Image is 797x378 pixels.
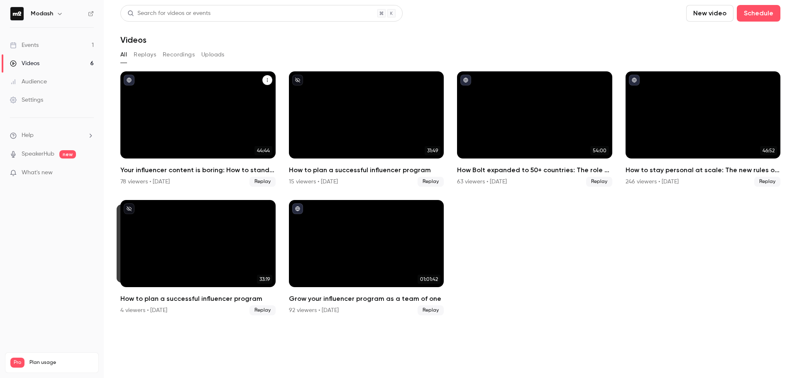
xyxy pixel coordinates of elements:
span: 44:44 [254,146,272,155]
button: Uploads [201,48,225,61]
span: 01:01:42 [418,275,440,284]
button: published [124,75,134,85]
button: Schedule [737,5,780,22]
button: published [460,75,471,85]
div: Search for videos or events [127,9,210,18]
div: Events [10,41,39,49]
h2: How to stay personal at scale: The new rules of influencer communication [626,165,781,175]
span: Pro [10,358,24,368]
h2: Grow your influencer program as a team of one [289,294,444,304]
div: Settings [10,96,43,104]
h1: Videos [120,35,147,45]
span: Plan usage [29,359,93,366]
button: published [629,75,640,85]
span: new [59,150,76,159]
li: help-dropdown-opener [10,131,94,140]
a: SpeakerHub [22,150,54,159]
span: 31:49 [425,146,440,155]
button: published [292,203,303,214]
h2: How to plan a successful influencer program [120,294,276,304]
li: Your influencer content is boring: How to stand out this Black Friday [120,71,276,187]
span: What's new [22,168,53,177]
li: How to plan a successful influencer program [289,71,444,187]
h2: Your influencer content is boring: How to stand out this [DATE][DATE] [120,165,276,175]
a: 54:00How Bolt expanded to 50+ countries: The role of influencer marketing63 viewers • [DATE]Replay [457,71,612,187]
li: Grow your influencer program as a team of one [289,200,444,315]
div: 4 viewers • [DATE] [120,306,167,315]
span: Replay [418,177,444,187]
a: 01:01:42Grow your influencer program as a team of one92 viewers • [DATE]Replay [289,200,444,315]
h2: How Bolt expanded to 50+ countries: The role of influencer marketing [457,165,612,175]
div: 78 viewers • [DATE] [120,178,170,186]
span: Help [22,131,34,140]
a: 46:52How to stay personal at scale: The new rules of influencer communication246 viewers • [DATE]... [626,71,781,187]
span: Replay [586,177,612,187]
div: 246 viewers • [DATE] [626,178,679,186]
li: How to plan a successful influencer program [120,200,276,315]
button: unpublished [292,75,303,85]
a: 31:49How to plan a successful influencer program15 viewers • [DATE]Replay [289,71,444,187]
button: New video [686,5,733,22]
h2: How to plan a successful influencer program [289,165,444,175]
div: Videos [10,59,39,68]
img: Modash [10,7,24,20]
button: unpublished [124,203,134,214]
div: Audience [10,78,47,86]
span: Replay [249,177,276,187]
span: 33:19 [257,275,272,284]
div: 63 viewers • [DATE] [457,178,507,186]
span: Replay [418,305,444,315]
button: Recordings [163,48,195,61]
section: Videos [120,5,780,373]
iframe: Noticeable Trigger [84,169,94,177]
span: Replay [754,177,780,187]
span: Replay [249,305,276,315]
div: 92 viewers • [DATE] [289,306,339,315]
a: 44:44Your influencer content is boring: How to stand out this [DATE][DATE]78 viewers • [DATE]Replay [120,71,276,187]
h6: Modash [31,10,53,18]
li: How to stay personal at scale: The new rules of influencer communication [626,71,781,187]
button: All [120,48,127,61]
div: 15 viewers • [DATE] [289,178,338,186]
button: Replays [134,48,156,61]
ul: Videos [120,71,780,315]
span: 46:52 [760,146,777,155]
span: 54:00 [590,146,609,155]
li: How Bolt expanded to 50+ countries: The role of influencer marketing [457,71,612,187]
a: 33:1933:19How to plan a successful influencer program4 viewers • [DATE]Replay [120,200,276,315]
